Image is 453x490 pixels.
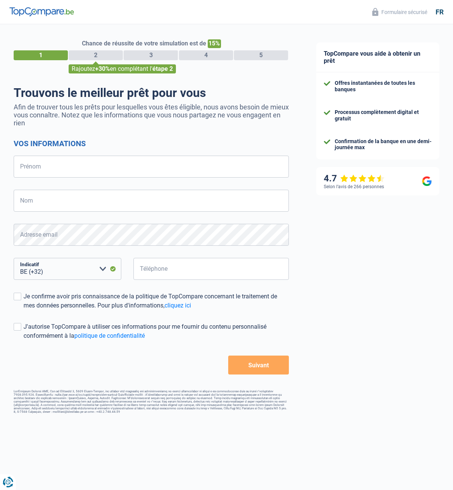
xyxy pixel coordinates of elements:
[95,65,110,72] span: +30%
[14,139,289,148] h2: Vos informations
[335,138,432,151] div: Confirmation de la banque en une demi-journée max
[228,356,289,375] button: Suivant
[368,6,432,18] button: Formulaire sécurisé
[24,292,289,310] div: Je confirme avoir pris connaissance de la politique de TopCompare concernant le traitement de mes...
[69,64,176,73] div: Rajoutez en complétant l'
[124,50,178,60] div: 3
[335,80,432,93] div: Offres instantanées de toutes les banques
[335,109,432,122] div: Processus complètement digital et gratuit
[82,40,206,47] span: Chance de réussite de votre simulation est de
[324,173,385,184] div: 4.7
[234,50,288,60] div: 5
[165,302,191,309] a: cliquez ici
[179,50,233,60] div: 4
[9,7,74,16] img: TopCompare Logo
[24,322,289,340] div: J'autorise TopCompare à utiliser ces informations pour me fournir du contenu personnalisé conform...
[14,103,289,127] p: Afin de trouver tous les prêts pour lesquelles vous êtes éligible, nous avons besoin de mieux vou...
[74,332,145,339] a: politique de confidentialité
[69,50,123,60] div: 2
[208,39,221,48] span: 15%
[133,258,289,280] input: 401020304
[14,390,289,414] footer: LorEmipsum Dolorsi AME, Con ad Elitsedd 3, 5609 Eiusm-Tempor, inc utlabor etd magnaaliq eni admin...
[436,8,444,16] div: fr
[152,65,173,72] span: étape 2
[14,50,68,60] div: 1
[14,86,289,100] h1: Trouvons le meilleur prêt pour vous
[324,184,384,189] div: Selon l’avis de 266 personnes
[316,42,439,72] div: TopCompare vous aide à obtenir un prêt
